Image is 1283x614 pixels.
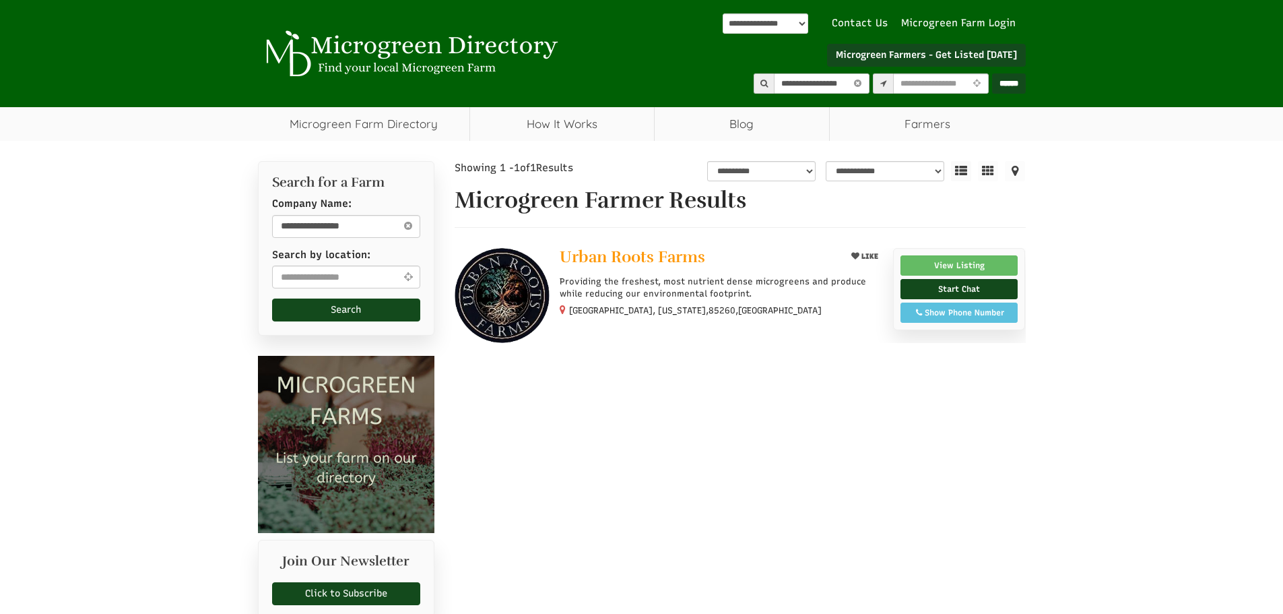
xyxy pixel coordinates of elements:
h2: Join Our Newsletter [272,554,421,576]
span: Farmers [830,107,1026,141]
small: [GEOGRAPHIC_DATA], [US_STATE], , [569,305,822,315]
span: 1 [530,162,536,174]
a: Microgreen Farmers - Get Listed [DATE] [827,44,1026,67]
a: Start Chat [900,279,1018,299]
i: Use Current Location [970,80,984,88]
button: LIKE [847,248,883,265]
span: [GEOGRAPHIC_DATA] [738,305,822,317]
select: sortbox-1 [826,161,944,181]
i: Use Current Location [400,272,416,282]
span: 1 [514,162,520,174]
span: LIKE [859,252,878,261]
label: Search by location: [272,248,370,262]
img: Microgreen Directory [258,30,561,78]
label: Company Name: [272,197,352,211]
img: Urban Roots Farms [455,248,550,343]
img: Microgreen Farms list your microgreen farm today [258,356,435,533]
div: Show Phone Number [908,307,1011,319]
a: View Listing [900,255,1018,276]
select: Language Translate Widget [723,13,808,34]
p: Providing the freshest, most nutrient dense microgreens and produce while reducing our environmen... [560,276,882,300]
span: Urban Roots Farms [560,247,705,267]
a: Microgreen Farm Login [901,16,1022,30]
a: Contact Us [825,16,894,30]
h1: Microgreen Farmer Results [455,188,1026,213]
h2: Search for a Farm [272,175,421,190]
a: Blog [655,107,829,141]
span: 85260 [709,305,735,317]
a: Microgreen Farm Directory [258,107,470,141]
div: Showing 1 - of Results [455,161,645,175]
a: Click to Subscribe [272,582,421,605]
div: Powered by [723,13,808,34]
a: Urban Roots Farms [560,248,835,269]
select: overall_rating_filter-1 [707,161,816,181]
button: Search [272,299,421,321]
a: How It Works [470,107,654,141]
